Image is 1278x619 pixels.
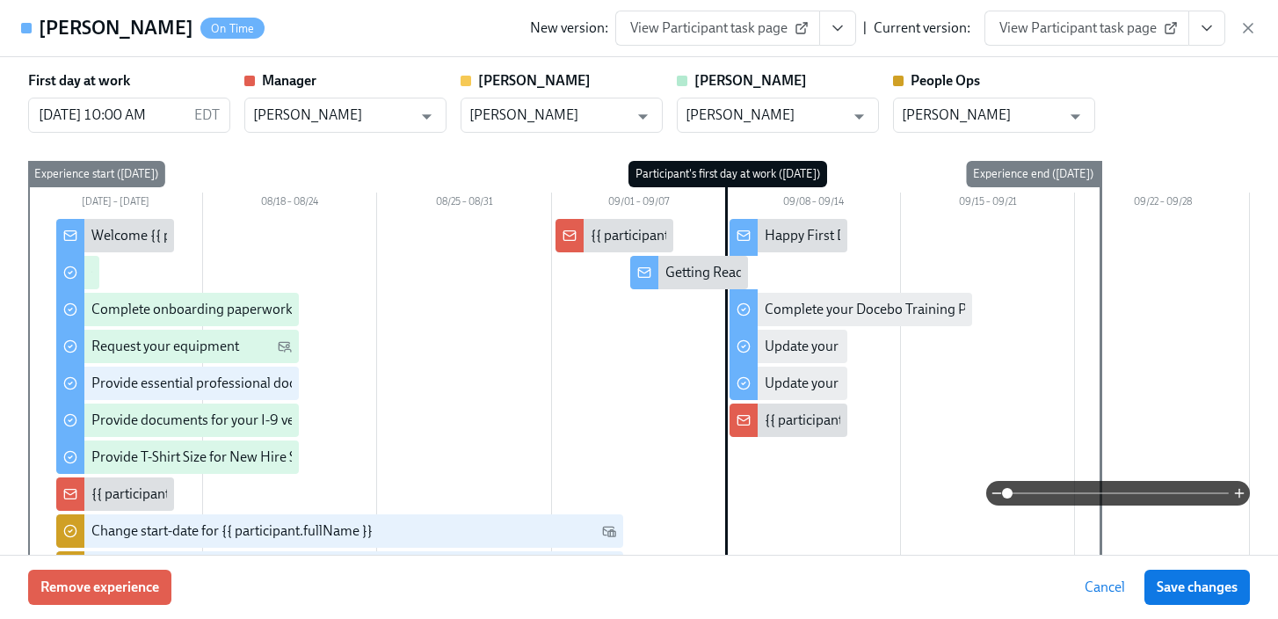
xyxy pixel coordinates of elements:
span: On Time [200,22,265,35]
div: {{ participant.firstName }} starts [DATE]! [765,411,1006,430]
strong: Manager [262,72,316,89]
div: | [863,18,867,38]
button: View task page [1188,11,1225,46]
svg: Work Email [602,524,616,538]
div: Request your equipment [91,337,239,356]
div: 09/08 – 09/14 [726,193,901,215]
div: Getting Ready for Onboarding [665,263,846,282]
span: View Participant task page [630,19,805,37]
strong: People Ops [911,72,980,89]
label: First day at work [28,71,130,91]
strong: [PERSON_NAME] [694,72,807,89]
strong: [PERSON_NAME] [478,72,591,89]
div: Welcome {{ participant.firstName }}! [91,226,310,245]
svg: Personal Email [278,339,292,353]
div: Change start-date for {{ participant.fullName }} [91,521,373,541]
button: Open [846,103,873,130]
div: Provide essential professional documentation [91,374,366,393]
span: Save changes [1157,579,1238,596]
p: EDT [194,106,220,125]
div: Update your Linkedin profile [765,337,936,356]
h4: [PERSON_NAME] [39,15,193,41]
span: View Participant task page [999,19,1174,37]
a: View Participant task page [984,11,1189,46]
div: Complete your background check in Checkr [91,263,352,282]
button: Cancel [1072,570,1137,605]
div: Provide documents for your I-9 verification [91,411,348,430]
div: 08/25 – 08/31 [377,193,552,215]
div: Experience start ([DATE]) [27,161,165,187]
button: Open [413,103,440,130]
button: Save changes [1144,570,1250,605]
div: 08/18 – 08/24 [203,193,378,215]
div: New version: [530,18,608,38]
a: View Participant task page [615,11,820,46]
div: Participant's first day at work ([DATE]) [628,161,827,187]
div: Experience end ([DATE]) [966,161,1100,187]
button: Open [1062,103,1089,130]
div: Current version: [874,18,970,38]
div: 09/22 – 09/28 [1075,193,1250,215]
div: Provide T-Shirt Size for New Hire Swag [91,448,322,467]
div: 09/15 – 09/21 [901,193,1076,215]
div: 09/01 – 09/07 [552,193,727,215]
span: Remove experience [40,579,159,596]
div: [DATE] – [DATE] [28,193,203,215]
button: View task page [819,11,856,46]
div: Update your Email Signature [765,374,936,393]
button: Remove experience [28,570,171,605]
span: Cancel [1085,579,1125,596]
div: Complete onboarding paperwork in [GEOGRAPHIC_DATA] [91,300,447,319]
div: {{ participant.fullName }} starts in a week 🎉 [591,226,856,245]
div: Happy First Day {{ participant.firstName }}! [765,226,1022,245]
div: Complete your Docebo Training Pathway [765,300,1010,319]
button: Open [629,103,657,130]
